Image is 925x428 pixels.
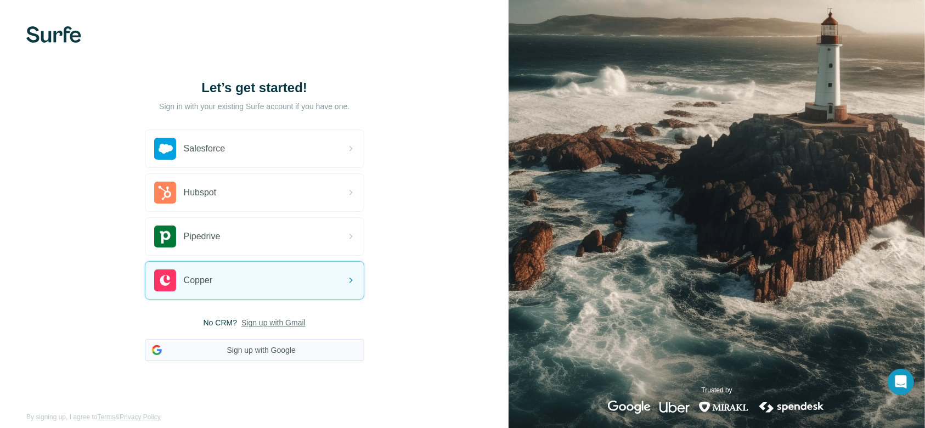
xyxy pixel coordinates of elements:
[120,413,161,421] a: Privacy Policy
[608,401,651,414] img: google's logo
[145,339,364,361] button: Sign up with Google
[159,101,349,112] p: Sign in with your existing Surfe account if you have one.
[26,26,81,43] img: Surfe's logo
[184,230,221,243] span: Pipedrive
[659,401,690,414] img: uber's logo
[698,401,749,414] img: mirakl's logo
[97,413,115,421] a: Terms
[184,274,212,287] span: Copper
[154,182,176,204] img: hubspot's logo
[154,138,176,160] img: salesforce's logo
[702,385,732,395] p: Trusted by
[184,186,217,199] span: Hubspot
[184,142,225,155] span: Salesforce
[154,226,176,247] img: pipedrive's logo
[241,317,306,328] button: Sign up with Gmail
[204,317,237,328] span: No CRM?
[145,79,364,97] h1: Let’s get started!
[758,401,826,414] img: spendesk's logo
[154,269,176,291] img: copper's logo
[888,369,914,395] div: Open Intercom Messenger
[26,412,161,422] span: By signing up, I agree to &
